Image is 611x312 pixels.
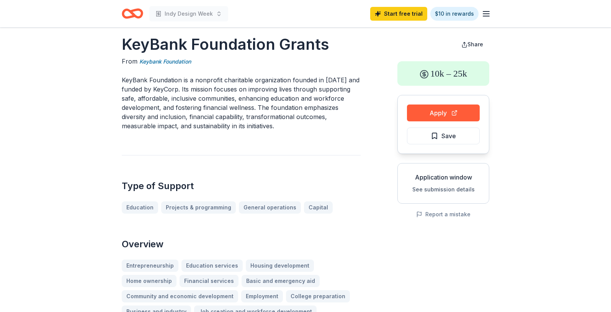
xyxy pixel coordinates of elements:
a: Projects & programming [161,201,236,214]
div: 10k – 25k [397,61,489,86]
button: Apply [407,105,480,121]
a: Keybank Foundation [139,57,191,66]
button: See submission details [412,185,475,194]
p: KeyBank Foundation is a nonprofit charitable organization founded in [DATE] and funded by KeyCorp... [122,75,361,131]
h1: KeyBank Foundation Grants [122,34,361,55]
a: $10 in rewards [430,7,479,21]
button: Report a mistake [416,210,471,219]
button: Share [455,37,489,52]
a: Education [122,201,158,214]
button: Indy Design Week [149,6,228,21]
a: General operations [239,201,301,214]
a: Start free trial [370,7,427,21]
button: Save [407,127,480,144]
a: Home [122,5,143,23]
div: From [122,57,361,66]
a: Capital [304,201,333,214]
h2: Type of Support [122,180,361,192]
div: Application window [404,173,483,182]
h2: Overview [122,238,361,250]
span: Share [467,41,483,47]
span: Indy Design Week [165,9,213,18]
span: Save [441,131,456,141]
